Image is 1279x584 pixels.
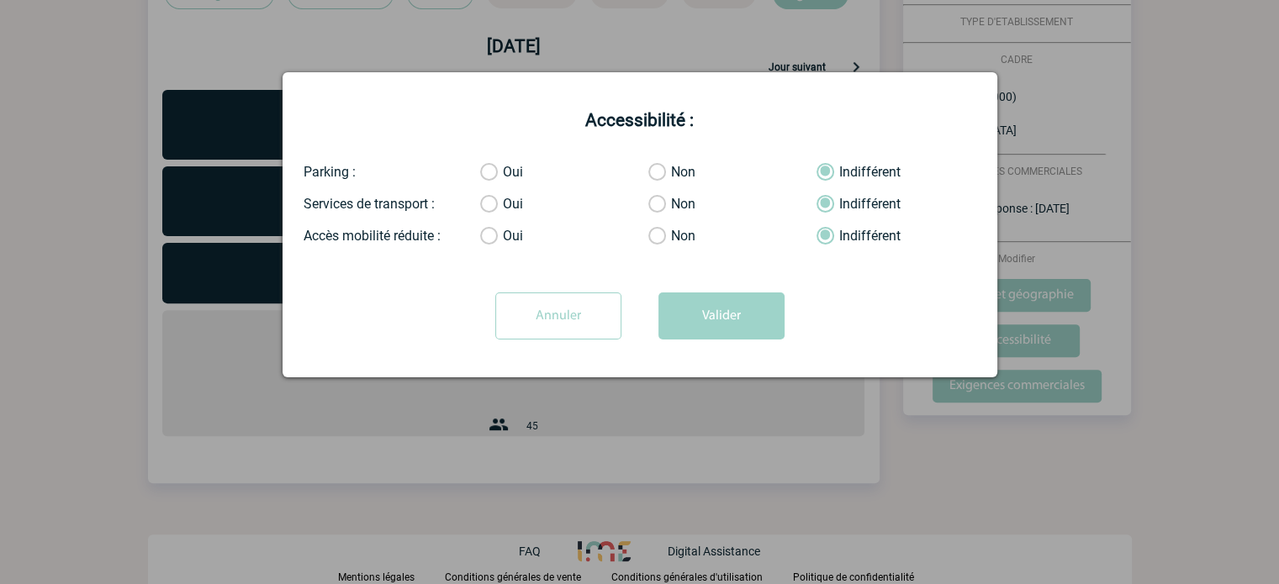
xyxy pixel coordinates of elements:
button: Valider [658,292,785,339]
h2: Accessibilité : [304,110,976,130]
label: Oui [480,228,514,245]
label: Indifférent [817,196,850,213]
div: Parking : [304,164,472,180]
input: Annuler [495,292,621,339]
div: Services de transport : [304,196,472,212]
label: Non [648,228,682,245]
label: Non [648,164,682,181]
label: Indifférent [817,228,850,245]
label: Oui [480,164,514,181]
div: Accès mobilité réduite : [304,228,472,244]
label: Oui [480,196,514,213]
label: Non [648,196,682,213]
label: Indifférent [817,164,850,181]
